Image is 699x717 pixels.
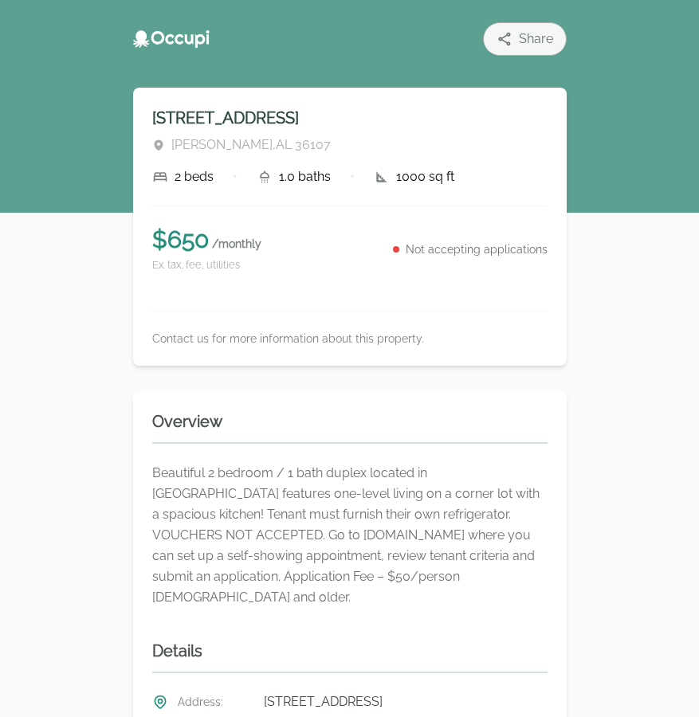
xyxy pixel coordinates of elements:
div: • [350,167,355,186]
span: 2 beds [175,167,214,186]
span: Address : [178,694,254,710]
p: Contact us for more information about this property. [152,331,548,347]
span: [PERSON_NAME] , AL 36107 [171,135,331,155]
p: Not accepting applications [406,241,548,257]
span: Share [519,29,553,49]
span: 1000 sq ft [396,167,454,186]
h1: [STREET_ADDRESS] [152,107,548,129]
h2: Overview [152,410,548,444]
span: 1.0 baths [279,167,331,186]
button: Share [483,22,567,56]
p: $ 650 [152,225,261,254]
span: / monthly [212,237,261,250]
div: Beautiful 2 bedroom / 1 bath duplex located in [GEOGRAPHIC_DATA] features one-level living on a c... [152,463,548,608]
div: • [233,167,238,186]
h2: Details [152,640,548,673]
small: Ex. tax, fee, utilities [152,257,261,272]
span: [STREET_ADDRESS] [264,692,383,711]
